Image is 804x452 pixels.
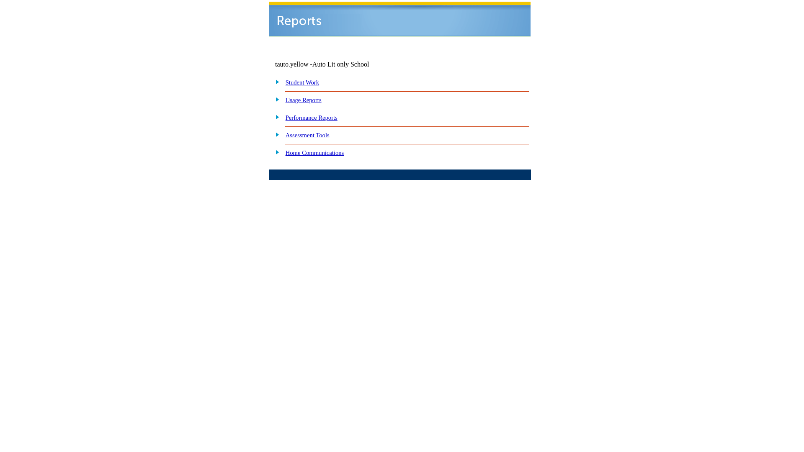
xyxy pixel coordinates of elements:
[271,113,280,121] img: plus.gif
[275,61,429,68] td: tauto.yellow -
[286,97,322,103] a: Usage Reports
[271,131,280,138] img: plus.gif
[271,148,280,156] img: plus.gif
[286,114,338,121] a: Performance Reports
[286,149,344,156] a: Home Communications
[271,78,280,85] img: plus.gif
[271,95,280,103] img: plus.gif
[286,132,330,139] a: Assessment Tools
[312,61,369,68] nobr: Auto Lit only School
[269,2,531,36] img: header
[286,79,319,86] a: Student Work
